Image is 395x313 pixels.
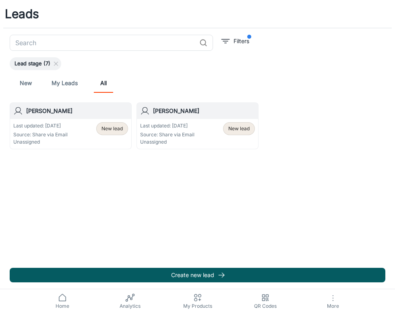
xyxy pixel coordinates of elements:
[5,5,39,23] h1: Leads
[299,289,367,313] button: More
[228,125,250,132] span: New lead
[10,102,132,149] a: [PERSON_NAME]Last updated: [DATE]Source: Share via EmailUnassignedNew lead
[101,125,123,132] span: New lead
[10,57,61,70] div: Lead stage (7)
[29,289,96,313] a: Home
[13,138,68,146] p: Unassigned
[164,289,232,313] a: My Products
[96,289,164,313] a: Analytics
[94,73,113,93] a: All
[169,303,227,310] span: My Products
[26,106,128,115] h6: [PERSON_NAME]
[13,122,68,129] p: Last updated: [DATE]
[304,303,362,309] span: More
[153,106,255,115] h6: [PERSON_NAME]
[16,73,35,93] a: New
[136,102,259,149] a: [PERSON_NAME]Last updated: [DATE]Source: Share via EmailUnassignedNew lead
[140,122,194,129] p: Last updated: [DATE]
[101,303,159,310] span: Analytics
[52,73,78,93] a: My Leads
[13,131,68,138] p: Source: Share via Email
[140,131,194,138] p: Source: Share via Email
[33,303,91,310] span: Home
[234,37,249,46] p: Filters
[10,35,196,51] input: Search
[10,268,385,282] button: Create new lead
[140,138,194,146] p: Unassigned
[232,289,299,313] a: QR Codes
[10,60,55,68] span: Lead stage (7)
[219,35,251,48] button: filter
[236,303,294,310] span: QR Codes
